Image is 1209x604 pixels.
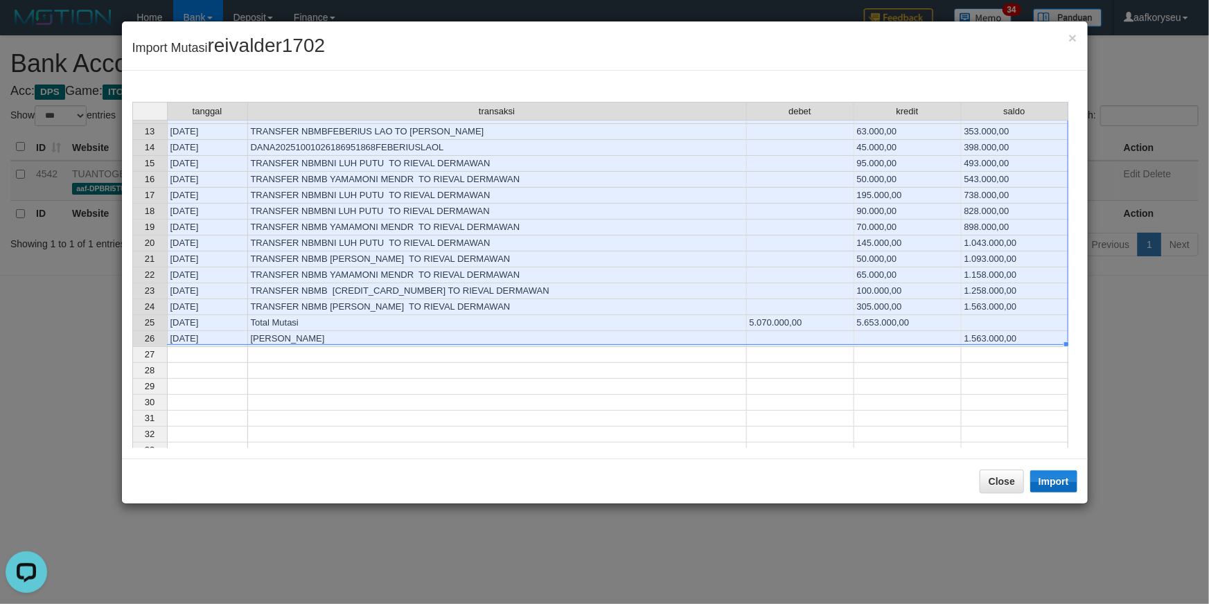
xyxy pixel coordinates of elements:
td: 5.070.000,00 [747,315,854,331]
span: transaksi [479,107,515,116]
td: [DATE] [167,236,248,251]
td: 145.000,00 [854,236,962,251]
td: 543.000,00 [962,172,1068,188]
td: [DATE] [167,267,248,283]
td: 398.000,00 [962,140,1068,156]
td: TRANSFER NBMB YAMAMONI MENDR TO RIEVAL DERMAWAN [248,220,747,236]
button: Close [1068,30,1077,45]
td: 63.000,00 [854,124,962,140]
span: tanggal [193,107,222,116]
span: saldo [1003,107,1025,116]
td: 45.000,00 [854,140,962,156]
span: 17 [145,190,155,200]
td: 95.000,00 [854,156,962,172]
th: Select whole grid [132,102,167,121]
td: 353.000,00 [962,124,1068,140]
td: 50.000,00 [854,172,962,188]
span: 13 [145,126,155,136]
button: Open LiveChat chat widget [6,6,47,47]
td: [DATE] [167,251,248,267]
button: Import [1030,470,1077,492]
td: [DATE] [167,220,248,236]
span: 27 [145,349,155,359]
td: 1.258.000,00 [962,283,1068,299]
span: 18 [145,206,155,216]
button: Close [980,470,1024,493]
td: 305.000,00 [854,299,962,315]
td: [DATE] [167,124,248,140]
span: × [1068,30,1077,46]
td: TRANSFER NBMBNI LUH PUTU TO RIEVAL DERMAWAN [248,188,747,204]
span: 32 [145,429,155,439]
span: 28 [145,365,155,375]
span: 16 [145,174,155,184]
td: [DATE] [167,172,248,188]
td: 65.000,00 [854,267,962,283]
td: [DATE] [167,315,248,331]
span: 26 [145,333,155,344]
td: 738.000,00 [962,188,1068,204]
span: 19 [145,222,155,232]
span: 29 [145,381,155,391]
td: TRANSFER NBMB YAMAMONI MENDR TO RIEVAL DERMAWAN [248,267,747,283]
td: DANA20251001026186951868FEBERIUSLAOL [248,140,747,156]
td: 1.563.000,00 [962,299,1068,315]
span: 15 [145,158,155,168]
td: 1.043.000,00 [962,236,1068,251]
span: 20 [145,238,155,248]
td: [DATE] [167,140,248,156]
span: kredit [897,107,919,116]
td: TRANSFER NBMBNl LUH​ PUTU TO RIEVAL DERMAWAN [248,204,747,220]
td: 100.000,00 [854,283,962,299]
td: TRANSFER NBMB [PERSON_NAME] TO RIEVAL DERMAWAN [248,251,747,267]
span: Import Mutasi [132,41,326,55]
span: 22 [145,269,155,280]
td: 1.158.000,00 [962,267,1068,283]
td: 898.000,00 [962,220,1068,236]
td: TRANSFER NBMBFEBERlUS LAO TO [PERSON_NAME] [248,124,747,140]
td: 828.000,00 [962,204,1068,220]
span: 21 [145,254,155,264]
td: [DATE] [167,331,248,347]
td: [PERSON_NAME] [248,331,747,347]
span: reivalder1702 [208,35,326,56]
span: debet [788,107,811,116]
span: 30 [145,397,155,407]
span: 23 [145,285,155,296]
td: [DATE] [167,188,248,204]
td: 5.653.000,00 [854,315,962,331]
td: TRANSFER NBMB [CREDIT_CARD_NUMBER] TO RIEVAL DERMAWAN [248,283,747,299]
td: TRANSFER NBMB [PERSON_NAME] TO RIEVAL DERMAWAN [248,299,747,315]
td: TRANSFER NBMBNI LUH PUTU TO RIEVAL DERMAWAN [248,236,747,251]
span: 31 [145,413,155,423]
td: Total Mutasi [248,315,747,331]
td: 90.000,00 [854,204,962,220]
td: TRANSFER NBMB YAMAMONI MENDR TO RIEVAL DERMAWAN [248,172,747,188]
td: 493.000,00 [962,156,1068,172]
td: TRANSFER NBMBNI LUH PUTU TO RIEVAL DERMAWAN [248,156,747,172]
td: 50.000,00 [854,251,962,267]
span: 33 [145,445,155,455]
span: 25 [145,317,155,328]
td: 1.093.000,00 [962,251,1068,267]
td: [DATE] [167,299,248,315]
td: 195.000,00 [854,188,962,204]
span: 14 [145,142,155,152]
td: [DATE] [167,283,248,299]
td: 1.563.000,00 [962,331,1068,347]
td: [DATE] [167,204,248,220]
td: [DATE] [167,156,248,172]
span: 24 [145,301,155,312]
td: 70.000,00 [854,220,962,236]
